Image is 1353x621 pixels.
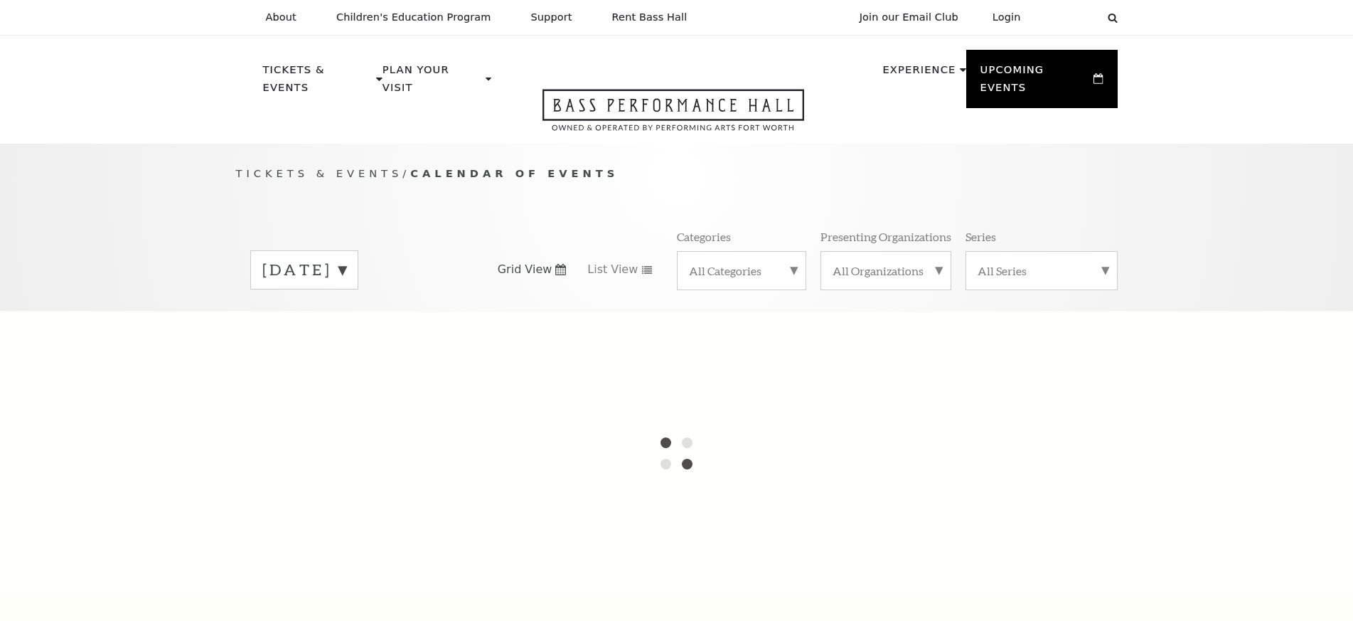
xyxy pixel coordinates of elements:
p: Children's Education Program [336,11,491,23]
p: / [236,165,1118,183]
p: Support [531,11,572,23]
p: About [266,11,296,23]
label: All Categories [689,263,794,278]
p: Plan Your Visit [383,61,482,105]
p: Categories [677,229,731,244]
p: Experience [882,61,956,87]
p: Series [966,229,996,244]
label: All Organizations [833,263,939,278]
p: Upcoming Events [980,61,1091,105]
span: Grid View [498,262,552,277]
label: All Series [978,263,1106,278]
p: Tickets & Events [263,61,373,105]
label: [DATE] [262,259,346,281]
span: Calendar of Events [410,167,619,179]
select: Select: [1044,11,1094,24]
p: Presenting Organizations [820,229,951,244]
span: List View [587,262,638,277]
p: Rent Bass Hall [612,11,688,23]
span: Tickets & Events [236,167,403,179]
